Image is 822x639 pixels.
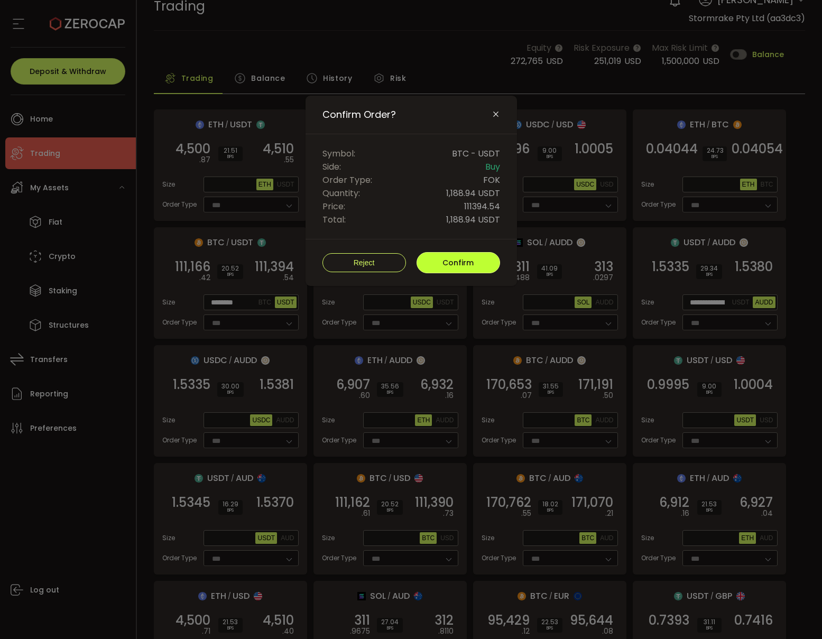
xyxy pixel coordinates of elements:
span: 111394.54 [464,200,500,213]
span: 1,188.94 USDT [446,213,500,226]
span: Reject [354,258,375,267]
span: Buy [485,160,500,173]
span: Side: [322,160,341,173]
iframe: Chat Widget [696,525,822,639]
div: Confirm Order? [306,96,517,286]
span: Quantity: [322,187,360,200]
button: Close [492,110,500,119]
span: BTC - USDT [452,147,500,160]
span: FOK [483,173,500,187]
span: 1,188.94 USDT [446,187,500,200]
span: Confirm [442,257,474,268]
span: Total: [322,213,346,226]
span: Price: [322,200,345,213]
button: Confirm [417,252,500,273]
button: Reject [322,253,406,272]
span: Symbol: [322,147,355,160]
span: Order Type: [322,173,372,187]
span: Confirm Order? [322,108,396,121]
